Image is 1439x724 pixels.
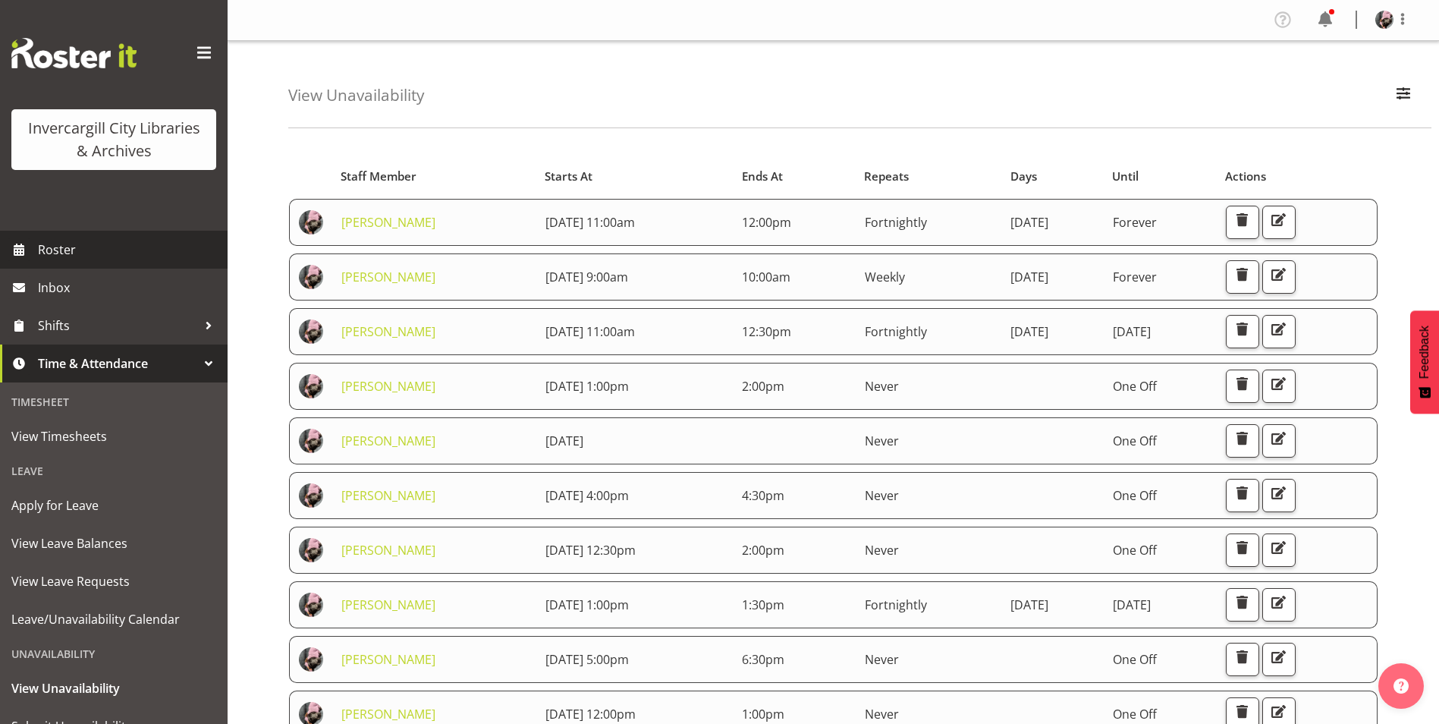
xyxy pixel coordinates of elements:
span: [DATE] [1113,323,1151,340]
span: [DATE] [545,433,583,449]
button: Edit Unavailability [1262,315,1296,348]
button: Delete Unavailability [1226,206,1259,239]
span: One Off [1113,542,1157,559]
span: Never [865,542,899,559]
a: View Timesheets [4,417,224,455]
span: View Leave Balances [11,532,216,555]
button: Delete Unavailability [1226,643,1259,676]
a: [PERSON_NAME] [341,651,435,668]
span: View Leave Requests [11,570,216,593]
span: Fortnightly [865,214,927,231]
span: [DATE] [1010,597,1048,613]
img: keyu-chenf658e1896ed4c5c14a0b283e0d53a179.png [299,210,323,235]
button: Edit Unavailability [1262,424,1296,458]
button: Delete Unavailability [1226,315,1259,348]
img: keyu-chenf658e1896ed4c5c14a0b283e0d53a179.png [299,483,323,508]
a: Apply for Leave [4,486,224,524]
span: One Off [1113,433,1157,449]
button: Edit Unavailability [1262,206,1296,239]
a: [PERSON_NAME] [341,378,435,395]
span: [DATE] 12:00pm [545,706,636,722]
span: Never [865,651,899,668]
a: [PERSON_NAME] [341,323,435,340]
span: Repeats [864,168,909,185]
a: [PERSON_NAME] [341,269,435,285]
button: Edit Unavailability [1262,479,1296,512]
div: Unavailability [4,638,224,669]
span: One Off [1113,706,1157,722]
img: keyu-chenf658e1896ed4c5c14a0b283e0d53a179.png [1375,11,1393,29]
span: Time & Attendance [38,352,197,375]
span: 1:00pm [742,706,784,722]
span: 12:00pm [742,214,791,231]
img: keyu-chenf658e1896ed4c5c14a0b283e0d53a179.png [299,429,323,453]
span: 4:30pm [742,487,784,504]
span: 2:00pm [742,542,784,559]
span: Forever [1113,269,1157,285]
img: help-xxl-2.png [1393,678,1409,694]
img: keyu-chenf658e1896ed4c5c14a0b283e0d53a179.png [299,265,323,289]
span: [DATE] [1010,323,1048,340]
div: Leave [4,455,224,486]
a: [PERSON_NAME] [341,542,435,559]
button: Delete Unavailability [1226,370,1259,403]
span: 1:30pm [742,597,784,613]
button: Filter Employees [1387,79,1419,112]
a: View Leave Balances [4,524,224,562]
button: Delete Unavailability [1226,588,1259,622]
span: Days [1010,168,1037,185]
span: [DATE] [1113,597,1151,613]
a: [PERSON_NAME] [341,487,435,504]
span: 6:30pm [742,651,784,668]
span: Never [865,433,899,449]
span: 12:30pm [742,323,791,340]
a: Leave/Unavailability Calendar [4,600,224,638]
img: keyu-chenf658e1896ed4c5c14a0b283e0d53a179.png [299,538,323,562]
a: [PERSON_NAME] [341,214,435,231]
img: keyu-chenf658e1896ed4c5c14a0b283e0d53a179.png [299,320,323,344]
button: Edit Unavailability [1262,370,1296,403]
a: [PERSON_NAME] [341,433,435,449]
img: keyu-chenf658e1896ed4c5c14a0b283e0d53a179.png [299,593,323,617]
span: [DATE] 11:00am [545,214,635,231]
span: [DATE] 12:30pm [545,542,636,559]
span: Until [1112,168,1139,185]
button: Edit Unavailability [1262,588,1296,622]
span: One Off [1113,487,1157,504]
span: Shifts [38,314,197,337]
span: Actions [1225,168,1266,185]
img: keyu-chenf658e1896ed4c5c14a0b283e0d53a179.png [299,374,323,398]
a: [PERSON_NAME] [341,597,435,613]
button: Edit Unavailability [1262,260,1296,294]
span: 10:00am [742,269,790,285]
span: Inbox [38,276,220,299]
button: Feedback - Show survey [1410,310,1439,414]
span: [DATE] 11:00am [545,323,635,340]
h4: View Unavailability [288,87,424,104]
a: [PERSON_NAME] [341,706,435,722]
div: Invercargill City Libraries & Archives [27,117,201,162]
span: Leave/Unavailability Calendar [11,608,216,631]
span: One Off [1113,651,1157,668]
span: [DATE] [1010,214,1048,231]
span: View Timesheets [11,425,216,448]
button: Edit Unavailability [1262,643,1296,676]
button: Delete Unavailability [1226,260,1259,294]
span: Feedback [1418,326,1431,379]
button: Delete Unavailability [1226,479,1259,512]
span: Fortnightly [865,323,927,340]
span: One Off [1113,378,1157,395]
span: Roster [38,238,220,261]
span: [DATE] 9:00am [545,269,628,285]
span: Ends At [742,168,783,185]
span: View Unavailability [11,677,216,700]
img: keyu-chenf658e1896ed4c5c14a0b283e0d53a179.png [299,647,323,672]
img: Rosterit website logo [11,38,137,68]
button: Edit Unavailability [1262,534,1296,567]
div: Timesheet [4,386,224,417]
a: View Leave Requests [4,562,224,600]
span: [DATE] 4:00pm [545,487,629,504]
span: Forever [1113,214,1157,231]
span: Never [865,706,899,722]
span: [DATE] 1:00pm [545,597,629,613]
